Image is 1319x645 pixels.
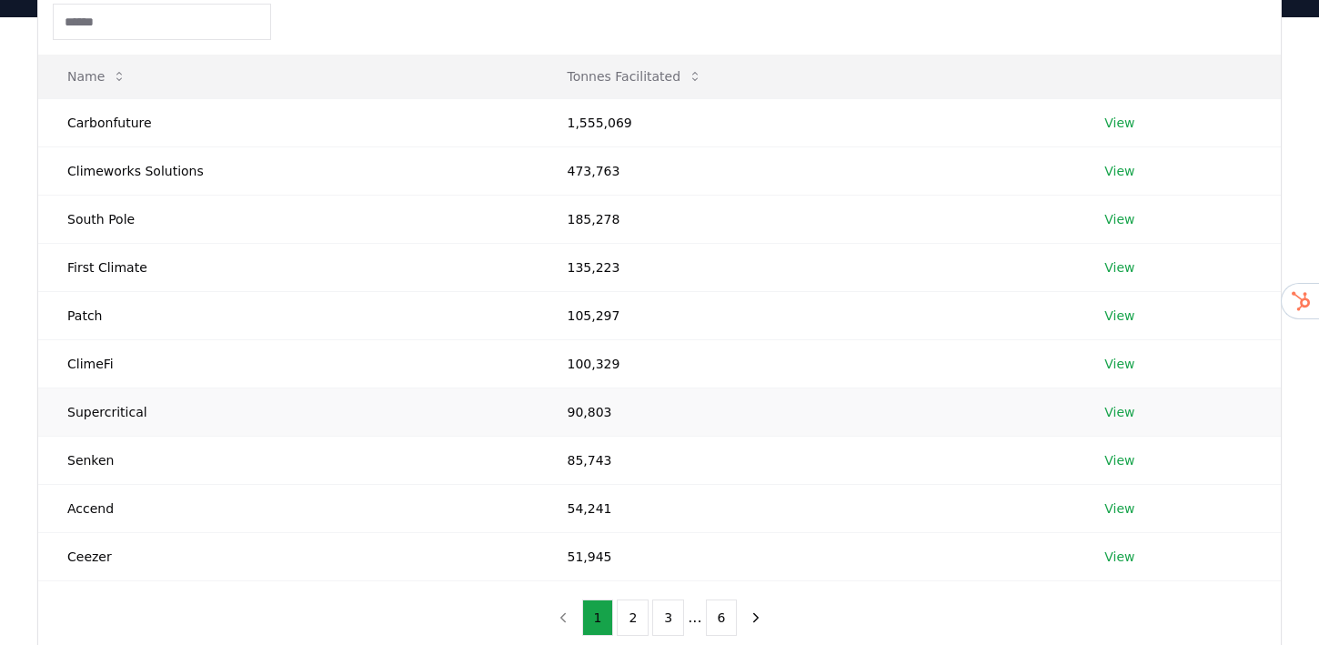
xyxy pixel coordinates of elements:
[538,146,1075,195] td: 473,763
[38,195,538,243] td: South Pole
[538,532,1075,580] td: 51,945
[38,291,538,339] td: Patch
[538,388,1075,436] td: 90,803
[538,436,1075,484] td: 85,743
[652,600,684,636] button: 3
[538,98,1075,146] td: 1,555,069
[1104,162,1134,180] a: View
[538,339,1075,388] td: 100,329
[582,600,614,636] button: 1
[538,243,1075,291] td: 135,223
[552,58,717,95] button: Tonnes Facilitated
[1104,114,1134,132] a: View
[38,339,538,388] td: ClimeFi
[688,607,701,629] li: ...
[538,291,1075,339] td: 105,297
[1104,355,1134,373] a: View
[1104,307,1134,325] a: View
[706,600,738,636] button: 6
[538,484,1075,532] td: 54,241
[38,532,538,580] td: Ceezer
[38,388,538,436] td: Supercritical
[53,58,141,95] button: Name
[1104,210,1134,228] a: View
[38,146,538,195] td: Climeworks Solutions
[1104,403,1134,421] a: View
[1104,451,1134,469] a: View
[38,243,538,291] td: First Climate
[1104,548,1134,566] a: View
[538,195,1075,243] td: 185,278
[38,436,538,484] td: Senken
[1104,258,1134,277] a: View
[617,600,649,636] button: 2
[1104,499,1134,518] a: View
[740,600,771,636] button: next page
[38,98,538,146] td: Carbonfuture
[38,484,538,532] td: Accend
